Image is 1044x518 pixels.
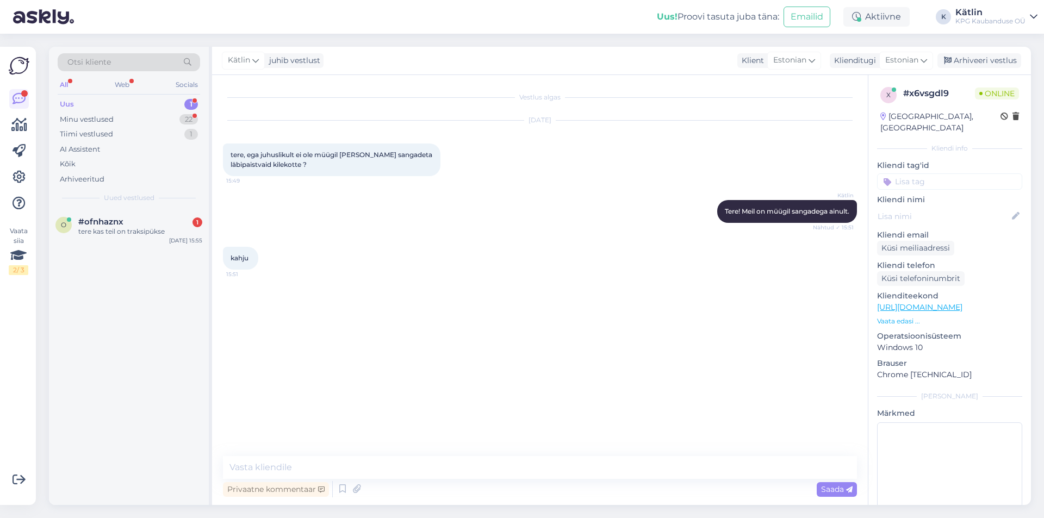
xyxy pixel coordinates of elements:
[975,88,1019,99] span: Online
[184,129,198,140] div: 1
[184,99,198,110] div: 1
[877,408,1022,419] p: Märkmed
[885,54,918,66] span: Estonian
[657,11,678,22] b: Uus!
[60,114,114,125] div: Minu vestlused
[903,87,975,100] div: # x6vsgdl9
[78,227,202,236] div: tere kas teil on traksipükse
[877,391,1022,401] div: [PERSON_NAME]
[78,217,123,227] span: #ofnhaznx
[9,55,29,76] img: Askly Logo
[226,270,267,278] span: 15:51
[223,115,857,125] div: [DATE]
[830,55,876,66] div: Klienditugi
[877,143,1022,153] div: Kliendi info
[58,78,70,92] div: All
[877,260,1022,271] p: Kliendi telefon
[226,177,267,185] span: 15:49
[725,207,849,215] span: Tere! Meil on müügil sangadega ainult.
[877,194,1022,205] p: Kliendi nimi
[878,210,1010,222] input: Lisa nimi
[877,330,1022,342] p: Operatsioonisüsteem
[813,191,854,199] span: Kätlin
[821,484,853,494] span: Saada
[737,55,764,66] div: Klient
[937,53,1021,68] div: Arhiveeri vestlus
[877,271,965,286] div: Küsi telefoninumbrit
[265,55,320,66] div: juhib vestlust
[877,229,1022,241] p: Kliendi email
[813,223,854,232] span: Nähtud ✓ 15:51
[223,482,329,497] div: Privaatne kommentaar
[955,17,1026,26] div: KPG Kaubanduse OÜ
[113,78,132,92] div: Web
[886,91,891,99] span: x
[9,265,28,275] div: 2 / 3
[173,78,200,92] div: Socials
[877,241,954,255] div: Küsi meiliaadressi
[231,254,248,262] span: kahju
[784,7,830,27] button: Emailid
[60,174,104,185] div: Arhiveeritud
[877,290,1022,302] p: Klienditeekond
[60,159,76,170] div: Kõik
[877,302,962,312] a: [URL][DOMAIN_NAME]
[880,111,1000,134] div: [GEOGRAPHIC_DATA], [GEOGRAPHIC_DATA]
[61,221,66,229] span: o
[877,369,1022,380] p: Chrome [TECHNICAL_ID]
[955,8,1037,26] a: KätlinKPG Kaubanduse OÜ
[877,173,1022,190] input: Lisa tag
[877,358,1022,369] p: Brauser
[877,342,1022,353] p: Windows 10
[223,92,857,102] div: Vestlus algas
[9,226,28,275] div: Vaata siia
[843,7,910,27] div: Aktiivne
[773,54,806,66] span: Estonian
[60,129,113,140] div: Tiimi vestlused
[231,151,434,168] span: tere, ega juhuslikult ei ole müügil [PERSON_NAME] sangadeta läbipaistvaid kilekotte ?
[104,193,154,203] span: Uued vestlused
[877,316,1022,326] p: Vaata edasi ...
[179,114,198,125] div: 22
[936,9,951,24] div: K
[192,217,202,227] div: 1
[228,54,250,66] span: Kätlin
[877,160,1022,171] p: Kliendi tag'id
[67,57,111,68] span: Otsi kliente
[955,8,1026,17] div: Kätlin
[169,236,202,245] div: [DATE] 15:55
[60,99,74,110] div: Uus
[657,10,779,23] div: Proovi tasuta juba täna:
[60,144,100,155] div: AI Assistent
